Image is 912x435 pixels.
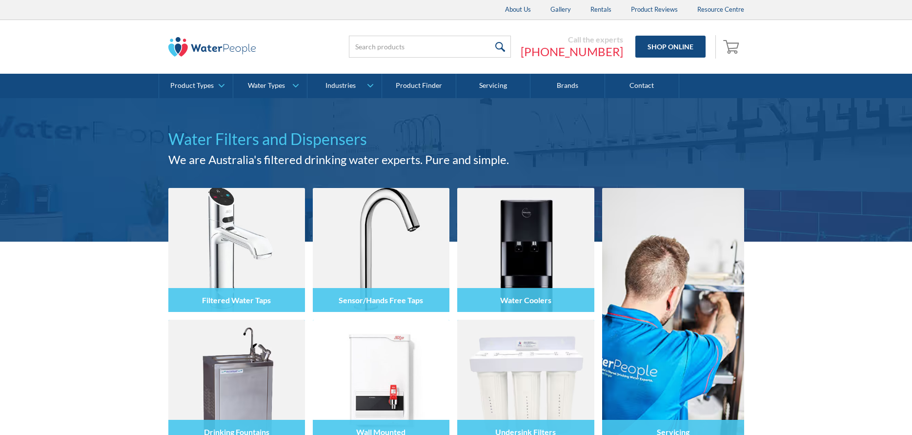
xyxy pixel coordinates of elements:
a: [PHONE_NUMBER] [521,44,623,59]
a: Servicing [456,74,530,98]
div: Product Types [170,82,214,90]
img: Filtered Water Taps [168,188,305,312]
a: Industries [307,74,381,98]
img: Sensor/Hands Free Taps [313,188,449,312]
div: Call the experts [521,35,623,44]
h4: Sensor/Hands Free Taps [339,295,423,305]
img: shopping cart [723,39,742,54]
h4: Water Coolers [500,295,551,305]
h4: Filtered Water Taps [202,295,271,305]
div: Water Types [248,82,285,90]
a: Shop Online [635,36,706,58]
img: The Water People [168,37,256,57]
img: Water Coolers [457,188,594,312]
input: Search products [349,36,511,58]
a: Open empty cart [721,35,744,59]
div: Industries [325,82,356,90]
a: Product Finder [382,74,456,98]
a: Product Types [159,74,233,98]
a: Brands [530,74,605,98]
a: Water Types [233,74,307,98]
a: Contact [605,74,679,98]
